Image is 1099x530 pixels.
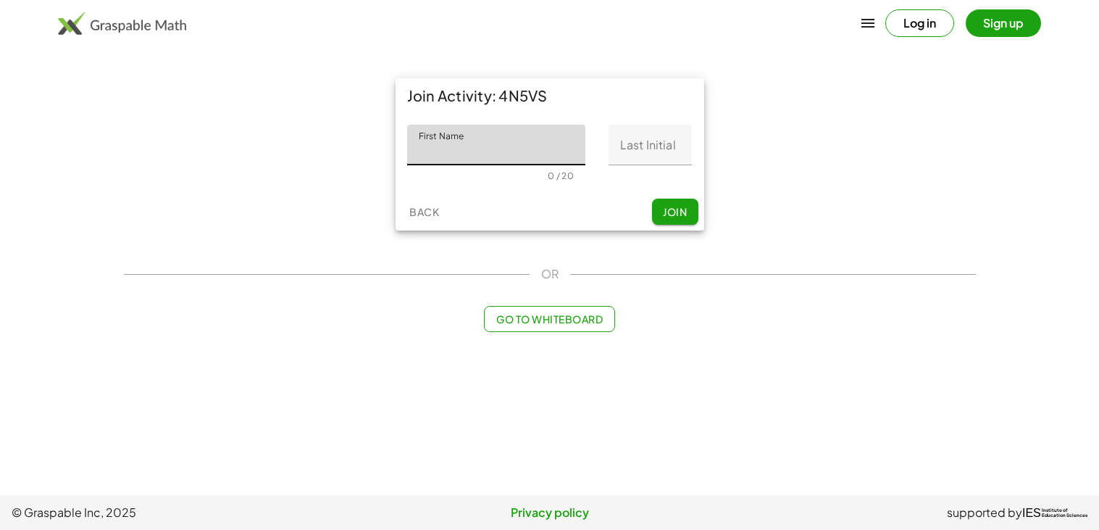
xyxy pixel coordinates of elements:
button: Sign up [966,9,1041,37]
span: IES [1022,506,1041,520]
span: OR [541,265,559,283]
span: supported by [947,504,1022,521]
button: Back [401,199,448,225]
span: Go to Whiteboard [496,312,603,326]
span: © Graspable Inc, 2025 [12,504,370,521]
div: Join Activity: 4N5VS [396,78,704,113]
button: Log in [885,9,954,37]
span: Join [663,205,687,218]
span: Institute of Education Sciences [1042,508,1087,518]
div: 0 / 20 [548,170,574,181]
button: Go to Whiteboard [484,306,615,332]
button: Join [652,199,698,225]
a: IESInstitute ofEducation Sciences [1022,504,1087,521]
span: Back [409,205,439,218]
a: Privacy policy [370,504,729,521]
